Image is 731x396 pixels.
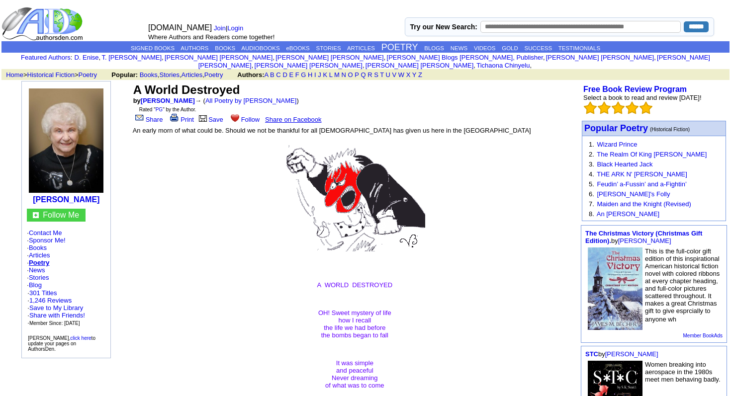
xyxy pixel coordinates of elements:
font: [PERSON_NAME], to update your pages on AuthorsDen. [28,335,95,352]
img: bigemptystars.png [598,101,611,114]
font: | [214,24,247,32]
img: library.gif [197,114,208,122]
font: i [274,55,275,61]
font: 6. [589,190,594,198]
a: D. Enise [74,54,98,61]
a: [PERSON_NAME] [PERSON_NAME] [198,54,710,69]
a: Contact Me [29,229,62,237]
font: by [585,350,658,358]
img: heart.gif [231,113,239,122]
a: Historical Fiction [27,71,75,79]
font: i [365,63,365,69]
img: 202774.gif [284,145,425,251]
font: 4. [589,170,594,178]
font: Member Since: [DATE] [29,320,80,326]
a: H [308,71,312,79]
a: Featured Authors [21,54,71,61]
a: F [295,71,299,79]
a: click here [70,335,91,341]
font: : [21,54,72,61]
a: Share on Facebook [265,116,321,123]
a: B [270,71,274,79]
font: 5. [589,180,594,188]
a: O [348,71,353,79]
img: 75435.jpg [588,247,642,330]
font: > > [2,71,109,79]
a: J [318,71,321,79]
a: [PERSON_NAME] [605,350,658,358]
a: ARTICLES [347,45,375,51]
a: N [342,71,346,79]
img: share_page.gif [135,114,144,122]
font: OH! Sweet mystery of life how I recall the life we had before the bombs began to fall [318,309,391,339]
font: Popular Poetry [584,123,648,133]
font: · · · · · · · · [27,229,105,327]
a: STORIES [316,45,341,51]
img: bigemptystars.png [584,101,597,114]
a: Join [214,24,226,32]
a: eBOOKS [286,45,309,51]
a: T. [PERSON_NAME] [101,54,162,61]
a: X [406,71,411,79]
a: Follow [229,116,260,123]
a: Stories [159,71,179,79]
font: i [100,55,101,61]
a: Sponsor Me! [29,237,66,244]
a: Wizard Prince [597,141,637,148]
a: [PERSON_NAME] [618,237,671,244]
a: The Realm Of King [PERSON_NAME] [597,151,707,158]
a: [PERSON_NAME] [141,97,195,104]
font: Women breaking into aerospace in the 1980s meet men behaving badly. [645,361,721,383]
a: Feudin’ a-Fussin’ and a-Fightin’ [597,180,686,188]
font: i [475,63,476,69]
font: → ( ) [195,97,299,104]
a: Share with Friends! [29,312,85,319]
a: Books [29,244,47,251]
a: A [264,71,268,79]
a: News [29,266,45,274]
font: This is the full-color gift edition of this inspirational American historical fiction novel with ... [645,247,720,323]
a: Save [197,116,223,123]
font: i [385,55,386,61]
font: 3. [589,160,594,168]
b: Authors: [237,71,264,79]
font: (Historical Fiction) [650,127,690,132]
a: Stories [29,274,49,281]
font: 2. [589,151,594,158]
font: 1. [589,141,594,148]
a: L [329,71,333,79]
a: Articles [29,251,50,259]
a: W [398,71,404,79]
img: logo_ad.gif [1,6,85,41]
a: VIDEOS [474,45,495,51]
a: Member BookAds [683,333,723,338]
a: AUTHORS [181,45,208,51]
a: V [392,71,397,79]
a: K [323,71,327,79]
a: 1,246 Reviews [29,297,72,304]
font: A World Destroyed [133,83,240,96]
a: Login [227,24,243,32]
font: 8. [589,210,594,218]
a: M [334,71,340,79]
a: THE ARK N' [PERSON_NAME] [597,170,687,178]
font: i [656,55,657,61]
font: i [532,63,533,69]
a: Poetry [29,259,49,266]
a: R [367,71,372,79]
a: AUDIOBOOKS [241,45,279,51]
font: , , , [111,71,431,79]
a: NEWS [451,45,468,51]
b: Popular: [111,71,138,79]
a: Poetry [78,71,97,79]
font: i [164,55,165,61]
a: Home [6,71,23,79]
a: Share [133,116,163,123]
a: [PERSON_NAME] [PERSON_NAME] [165,54,273,61]
a: SIGNED BOOKS [131,45,175,51]
a: GOLD [502,45,518,51]
font: A WORLD DESTROYED [317,281,392,289]
a: E [289,71,293,79]
a: [PERSON_NAME] [PERSON_NAME] [365,62,473,69]
a: [PERSON_NAME] [33,195,99,204]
